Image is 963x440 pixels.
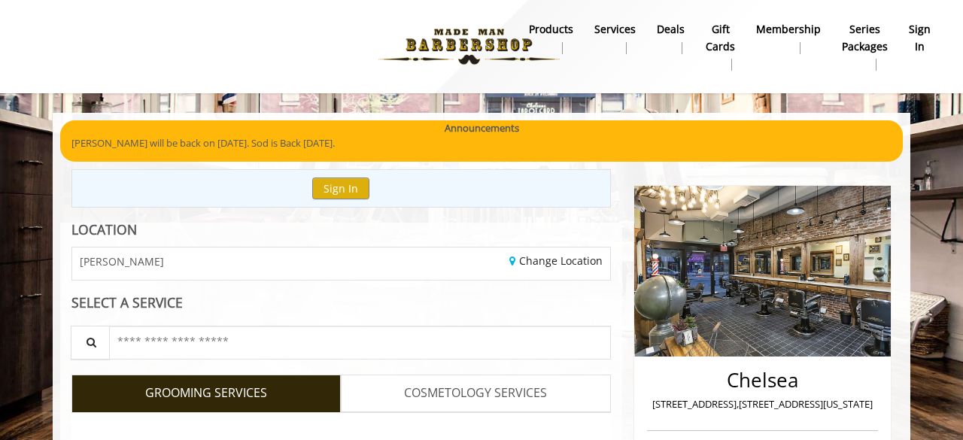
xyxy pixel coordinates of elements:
a: Productsproducts [518,19,584,58]
a: MembershipMembership [746,19,831,58]
a: ServicesServices [584,19,646,58]
a: DealsDeals [646,19,695,58]
a: Gift cardsgift cards [695,19,746,74]
span: GROOMING SERVICES [145,384,267,403]
b: Membership [756,21,821,38]
div: SELECT A SERVICE [71,296,611,310]
a: sign insign in [898,19,941,58]
img: Made Man Barbershop logo [366,5,573,88]
b: LOCATION [71,220,137,238]
button: Sign In [312,178,369,199]
b: Announcements [445,120,519,136]
a: Change Location [509,253,603,268]
span: COSMETOLOGY SERVICES [404,384,547,403]
b: products [529,21,573,38]
h2: Chelsea [651,369,874,391]
b: Deals [657,21,685,38]
a: Series packagesSeries packages [831,19,898,74]
button: Service Search [71,326,110,360]
p: [STREET_ADDRESS],[STREET_ADDRESS][US_STATE] [651,396,874,412]
p: [PERSON_NAME] will be back on [DATE]. Sod is Back [DATE]. [71,135,892,151]
b: Services [594,21,636,38]
b: gift cards [706,21,735,55]
b: sign in [909,21,931,55]
b: Series packages [842,21,888,55]
span: [PERSON_NAME] [80,256,164,267]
